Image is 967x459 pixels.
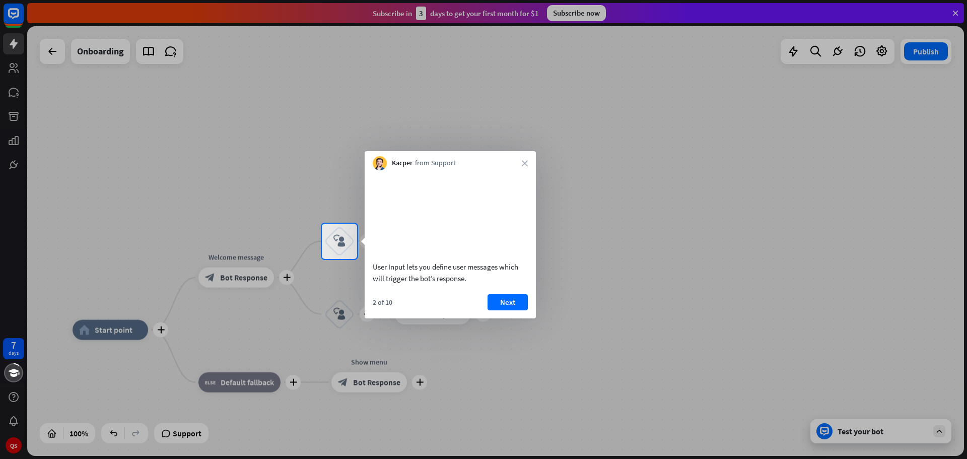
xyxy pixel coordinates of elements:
button: Next [488,294,528,310]
i: close [522,160,528,166]
button: Open LiveChat chat widget [8,4,38,34]
span: Kacper [392,158,412,168]
div: 2 of 10 [373,298,392,307]
span: from Support [415,158,456,168]
i: block_user_input [333,235,346,247]
div: User Input lets you define user messages which will trigger the bot’s response. [373,261,528,284]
